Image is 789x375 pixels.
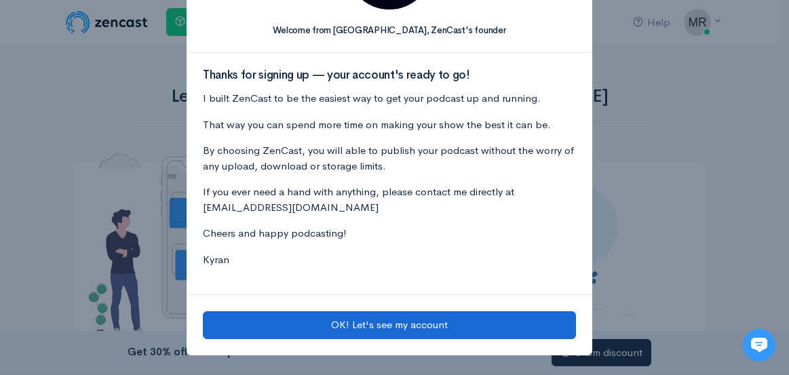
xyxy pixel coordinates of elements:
[20,90,251,155] h2: Just let us know if you need anything and we'll be happy to help! 🙂
[18,233,253,249] p: Find an answer quickly
[88,188,163,199] span: New conversation
[21,180,250,207] button: New conversation
[203,252,576,268] p: Kyran
[203,26,576,35] h5: Welcome from [GEOGRAPHIC_DATA], ZenCast's founder
[203,311,576,339] button: OK! Let's see my account
[20,66,251,87] h1: Hi 👋
[203,226,576,241] p: Cheers and happy podcasting!
[203,91,576,106] p: I built ZenCast to be the easiest way to get your podcast up and running.
[39,255,242,282] input: Search articles
[743,329,775,361] iframe: gist-messenger-bubble-iframe
[203,143,576,174] p: By choosing ZenCast, you will able to publish your podcast without the worry of any upload, downl...
[203,69,576,82] h3: Thanks for signing up — your account's ready to go!
[203,117,576,133] p: That way you can spend more time on making your show the best it can be.
[203,184,576,215] p: If you ever need a hand with anything, please contact me directly at [EMAIL_ADDRESS][DOMAIN_NAME]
